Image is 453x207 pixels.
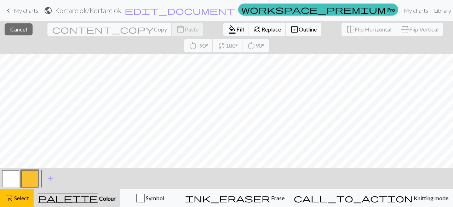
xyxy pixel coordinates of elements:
span: Copy [154,26,167,33]
span: -90° [197,42,208,49]
span: Replace [262,26,281,33]
button: Replace [248,23,286,36]
span: palette [38,193,98,203]
span: Symbol [145,195,164,201]
span: Select [13,195,29,201]
button: Erase [180,189,289,207]
span: Outline [299,26,317,33]
span: Colour [98,195,116,202]
button: Copy [47,23,172,36]
span: public [44,6,52,16]
span: format_color_fill [228,24,236,34]
span: call_to_action [294,193,413,203]
a: My charts [401,4,431,18]
a: Pro [238,4,398,16]
a: My charts [4,5,38,17]
span: Cancel [10,26,27,33]
span: Knitting mode [413,195,448,201]
button: Knitting mode [289,189,453,207]
h2: Kortare ok / Kortare ok [55,6,121,15]
span: 90° [256,42,264,49]
span: My charts [14,7,38,14]
span: add [46,174,55,184]
span: rotate_right [247,41,256,51]
button: Cancel [5,23,33,35]
button: Outline [286,23,321,36]
span: content_copy [52,24,154,34]
button: Flip Horizontal [342,23,396,36]
span: ink_eraser [185,193,270,203]
button: Symbol [120,189,180,207]
span: sync [217,41,226,51]
span: Fill [236,26,244,33]
span: find_replace [253,24,262,34]
span: highlight_alt [5,193,13,203]
span: Flip Vertical [409,26,438,33]
button: Colour [34,189,120,207]
button: Flip Vertical [396,23,443,36]
span: keyboard_arrow_left [4,6,13,16]
button: 180° [213,39,243,52]
span: flip [400,25,410,34]
span: border_outer [290,24,299,34]
span: flip [346,24,355,34]
span: edit_document [125,6,235,16]
span: rotate_left [189,41,197,51]
span: Erase [270,195,285,201]
span: Flip Horizontal [355,26,391,33]
span: 180° [226,42,238,49]
span: workspace_premium [241,5,386,15]
button: -90° [184,39,213,52]
button: Fill [223,23,249,36]
button: 90° [242,39,269,52]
